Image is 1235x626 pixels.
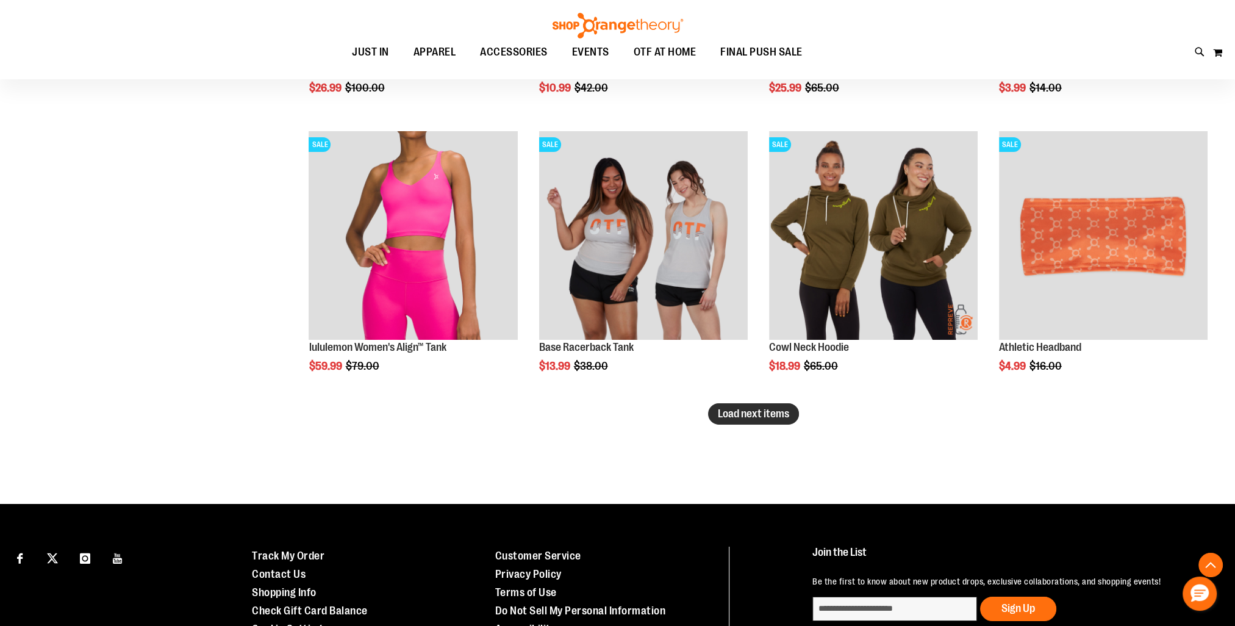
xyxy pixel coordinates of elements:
span: $42.00 [575,82,610,94]
span: OTF AT HOME [634,38,696,66]
span: $14.00 [1029,82,1064,94]
img: Twitter [47,553,58,564]
a: Product image for Base Racerback TankSALE [539,131,748,342]
div: product [533,125,754,403]
a: Do Not Sell My Personal Information [495,605,666,617]
span: ACCESSORIES [480,38,548,66]
span: $38.00 [574,360,610,372]
a: Visit our Instagram page [74,547,96,568]
span: SALE [309,137,331,152]
span: FINAL PUSH SALE [720,38,803,66]
p: Be the first to know about new product drops, exclusive collaborations, and shopping events! [812,575,1206,588]
img: Product image for Base Racerback Tank [539,131,748,340]
span: $79.00 [345,360,381,372]
span: $26.99 [309,82,343,94]
a: Base Racerback Tank [539,341,634,353]
h4: Join the List [812,547,1206,569]
span: SALE [999,137,1021,152]
a: Product image for lululemon Womens Align TankSALE [309,131,517,342]
a: Product image for Athletic HeadbandSALE [999,131,1208,342]
span: APPAREL [413,38,456,66]
span: Load next items [718,408,789,420]
span: SALE [769,137,791,152]
a: Check Gift Card Balance [252,605,368,617]
img: Product image for lululemon Womens Align Tank [309,131,517,340]
input: enter email [812,597,977,621]
a: Visit our Youtube page [107,547,129,568]
div: product [302,125,523,403]
div: product [993,125,1214,403]
a: Visit our Facebook page [9,547,30,568]
button: Hello, have a question? Let’s chat. [1183,577,1217,611]
a: Shopping Info [252,586,317,599]
a: Terms of Use [495,586,557,599]
img: Shop Orangetheory [551,13,685,38]
span: $13.99 [539,360,572,372]
a: Product image for Cowl Neck HoodieSALE [769,131,978,342]
a: EVENTS [560,38,621,67]
button: Load next items [708,403,799,425]
span: $100.00 [345,82,386,94]
img: Product image for Athletic Headband [999,131,1208,340]
button: Back To Top [1198,553,1223,577]
span: $25.99 [769,82,803,94]
span: JUST IN [352,38,389,66]
span: $65.00 [805,82,841,94]
a: Track My Order [252,550,324,562]
span: $65.00 [804,360,840,372]
a: APPAREL [401,38,468,67]
div: product [763,125,984,403]
span: $59.99 [309,360,343,372]
a: lululemon Women's Align™ Tank [309,341,446,353]
a: JUST IN [340,38,401,67]
span: EVENTS [572,38,609,66]
a: ACCESSORIES [468,38,560,67]
a: Athletic Headband [999,341,1081,353]
span: $18.99 [769,360,802,372]
a: Customer Service [495,550,581,562]
span: $3.99 [999,82,1028,94]
a: Visit our X page [42,547,63,568]
a: Cowl Neck Hoodie [769,341,849,353]
span: Sign Up [1001,602,1035,614]
a: Contact Us [252,568,306,580]
a: Privacy Policy [495,568,562,580]
span: $10.99 [539,82,573,94]
img: Product image for Cowl Neck Hoodie [769,131,978,340]
span: $4.99 [999,360,1028,372]
a: OTF AT HOME [621,38,709,67]
span: SALE [539,137,561,152]
button: Sign Up [980,597,1056,621]
span: $16.00 [1029,360,1064,372]
a: FINAL PUSH SALE [708,38,815,66]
